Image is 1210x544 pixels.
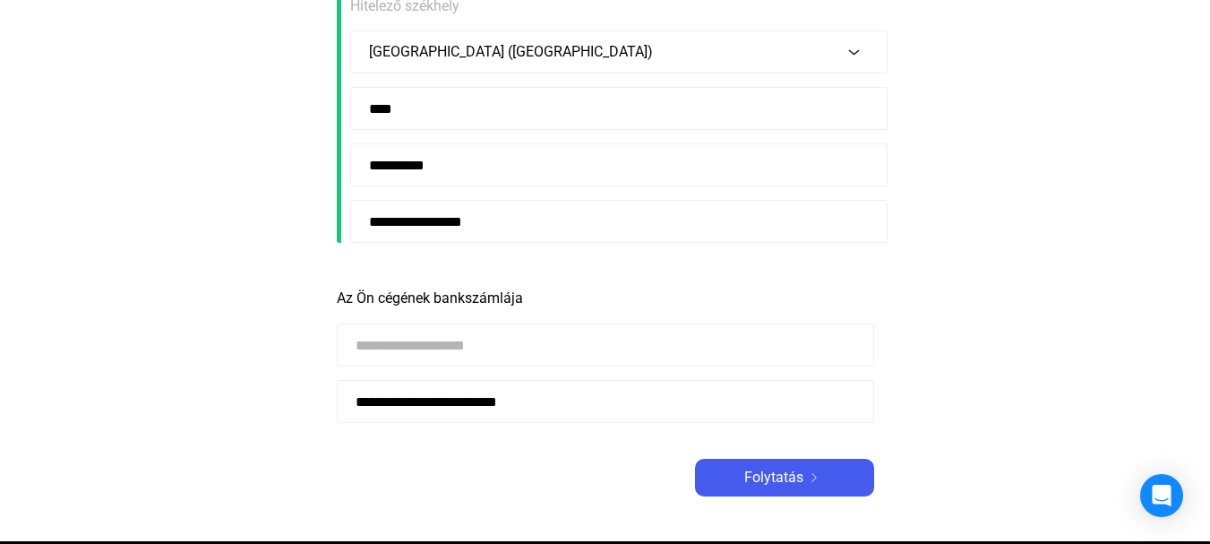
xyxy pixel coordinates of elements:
font: [GEOGRAPHIC_DATA] ([GEOGRAPHIC_DATA]) [369,43,653,60]
button: [GEOGRAPHIC_DATA] ([GEOGRAPHIC_DATA]) [350,30,888,73]
button: Folytatásjobbra nyíl-fehér [695,459,874,497]
img: jobbra nyíl-fehér [803,473,825,482]
font: Az Ön cégének bankszámlája [337,289,523,307]
font: Folytatás [744,469,803,486]
div: Intercom Messenger megnyitása [1140,474,1183,517]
